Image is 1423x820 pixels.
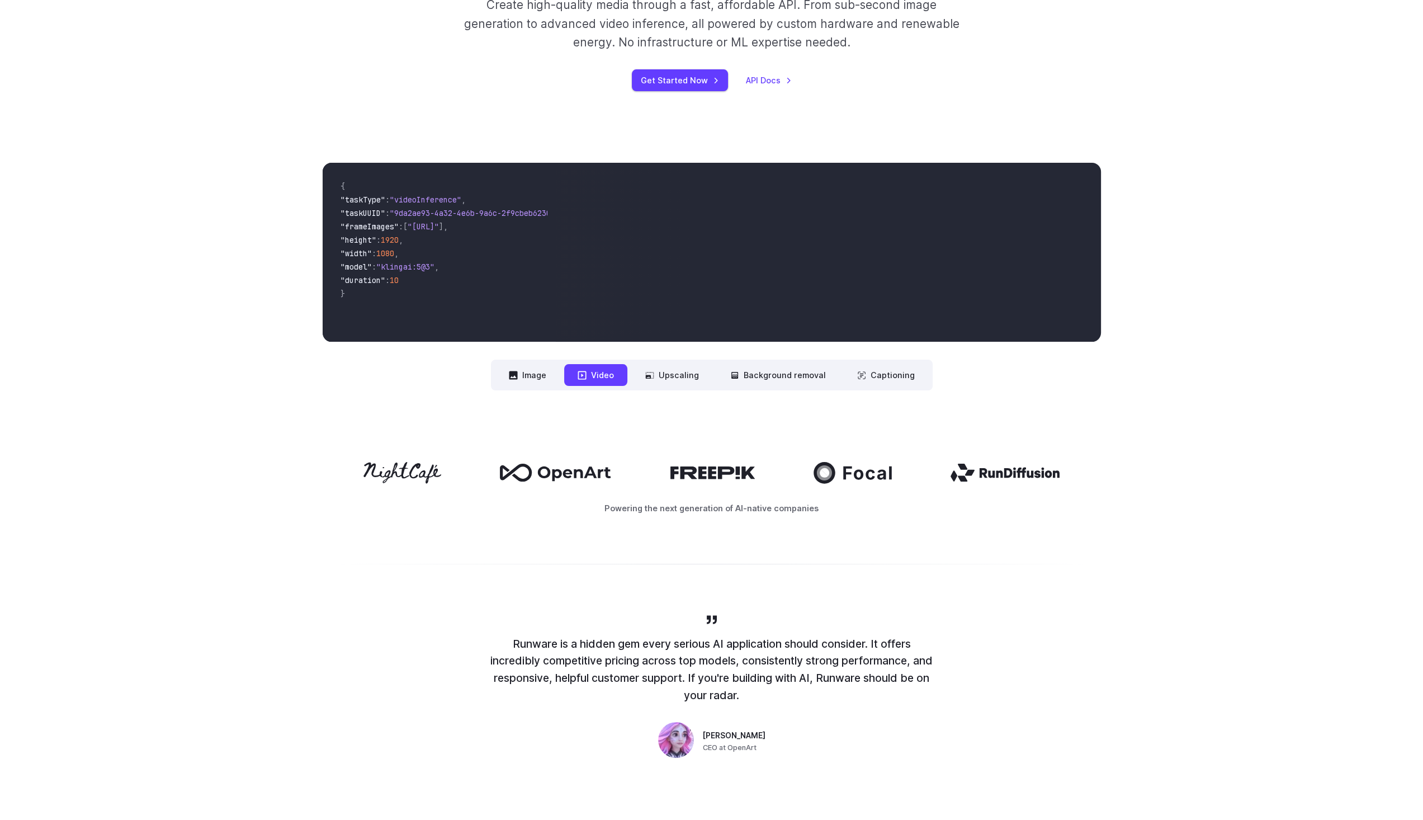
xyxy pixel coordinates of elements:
span: } [341,289,345,299]
a: Get Started Now [632,69,728,91]
span: "taskType" [341,195,385,205]
span: : [372,262,376,272]
span: "9da2ae93-4a32-4e6b-9a6c-2f9cbeb62301" [390,208,560,218]
span: , [434,262,439,272]
span: : [399,222,403,232]
p: Powering the next generation of AI-native companies [323,502,1101,515]
span: "videoInference" [390,195,461,205]
button: Upscaling [632,364,712,386]
span: : [372,248,376,258]
span: "frameImages" [341,222,399,232]
a: API Docs [746,74,792,87]
span: ] [439,222,443,232]
button: Captioning [844,364,928,386]
span: : [385,195,390,205]
span: : [385,275,390,285]
span: [PERSON_NAME] [703,730,765,742]
span: , [443,222,448,232]
span: , [399,235,403,245]
span: "duration" [341,275,385,285]
span: "klingai:5@3" [376,262,434,272]
span: : [376,235,381,245]
span: , [461,195,466,205]
span: "taskUUID" [341,208,385,218]
span: 1920 [381,235,399,245]
span: , [394,248,399,258]
button: Background removal [717,364,839,386]
span: 10 [390,275,399,285]
span: "[URL]" [408,222,439,232]
span: "model" [341,262,372,272]
span: "height" [341,235,376,245]
span: [ [403,222,408,232]
button: Video [564,364,627,386]
span: 1080 [376,248,394,258]
span: CEO at OpenArt [703,742,757,753]
span: "width" [341,248,372,258]
button: Image [495,364,560,386]
img: Person [658,722,694,758]
span: { [341,181,345,191]
p: Runware is a hidden gem every serious AI application should consider. It offers incredibly compet... [488,635,935,704]
span: : [385,208,390,218]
